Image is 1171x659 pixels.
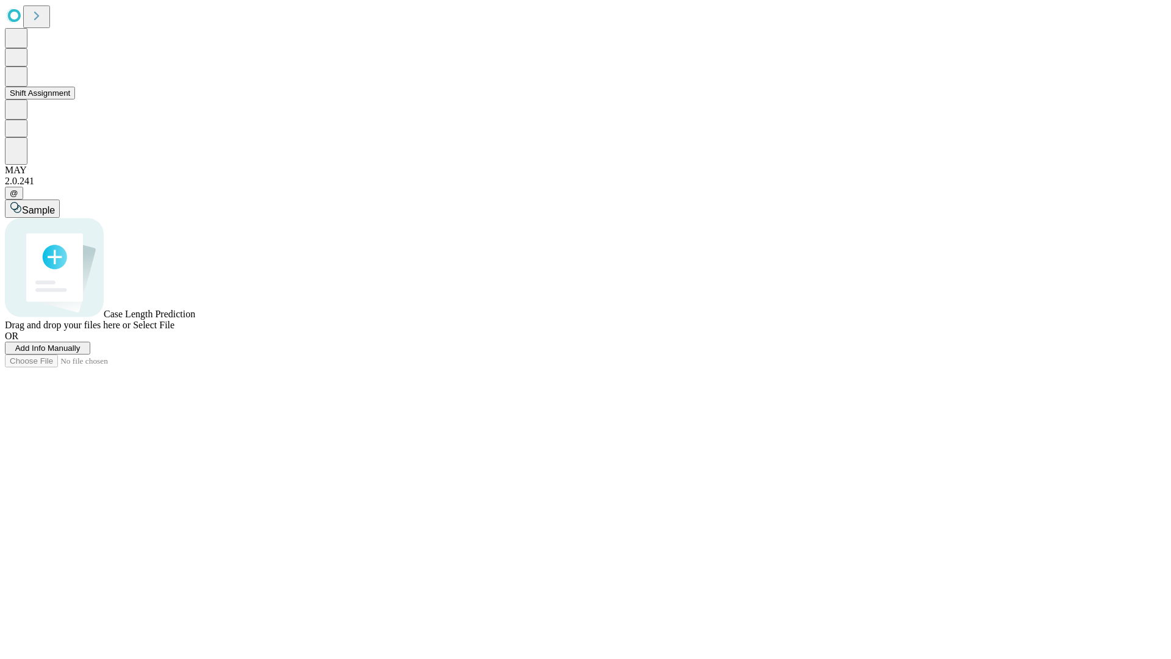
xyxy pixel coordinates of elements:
[5,200,60,218] button: Sample
[5,342,90,355] button: Add Info Manually
[133,320,174,330] span: Select File
[15,344,81,353] span: Add Info Manually
[5,187,23,200] button: @
[10,189,18,198] span: @
[5,165,1166,176] div: MAY
[5,331,18,341] span: OR
[22,205,55,215] span: Sample
[5,176,1166,187] div: 2.0.241
[5,320,131,330] span: Drag and drop your files here or
[104,309,195,319] span: Case Length Prediction
[5,87,75,99] button: Shift Assignment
